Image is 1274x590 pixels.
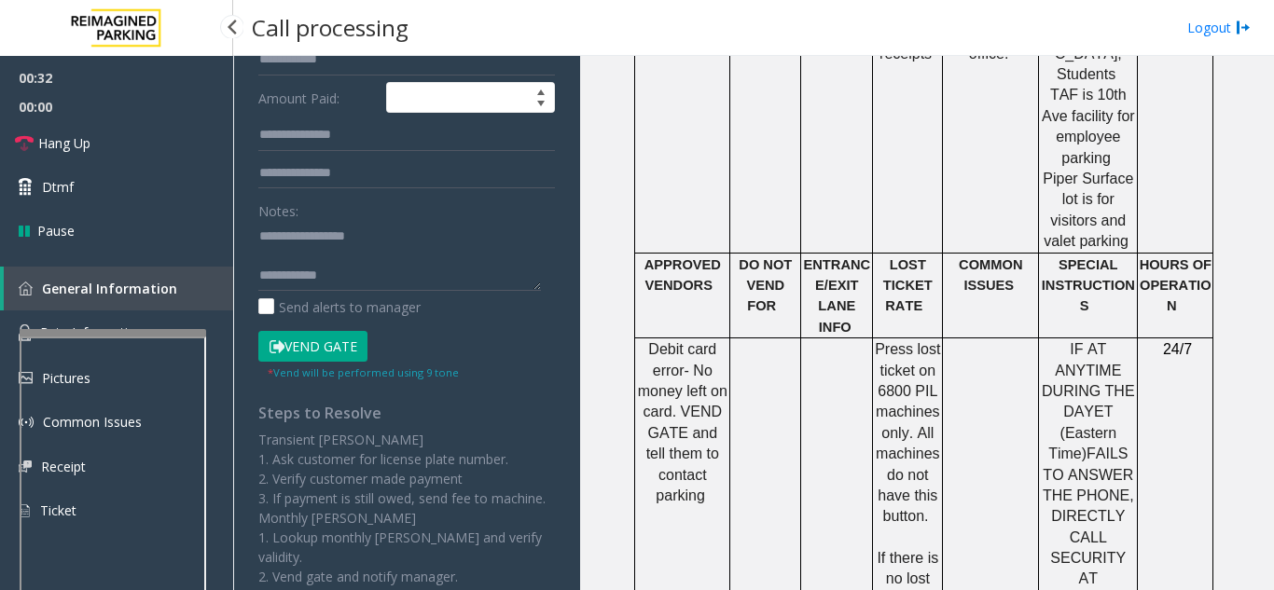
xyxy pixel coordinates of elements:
[258,297,421,317] label: Send alerts to manager
[1140,257,1212,314] span: HOURS OF OPERATION
[1048,404,1116,461] span: ET (Eastern Time)
[528,83,554,98] span: Increase value
[19,324,31,341] img: 'icon'
[42,280,177,297] span: General Information
[37,221,75,240] span: Pause
[875,341,940,524] span: Press lost ticket on 6800 PIL machines only. All machines do not have this button.
[1187,18,1251,37] a: Logout
[1042,257,1135,314] span: SPECIAL INSTRUCTIONS
[40,323,144,341] span: Rate Information
[254,82,381,114] label: Amount Paid:
[1163,341,1192,357] span: 24/7
[258,331,367,363] button: Vend Gate
[19,415,34,430] img: 'icon'
[883,257,933,314] span: LOST TICKET RATE
[258,430,555,586] p: Transient [PERSON_NAME] 1. Ask customer for license plate number. 2. Verify customer made payment...
[1236,18,1251,37] img: logout
[19,372,33,384] img: 'icon'
[638,341,727,503] span: Debit card error- No money left on card. VEND GATE and tell them to contact parking
[42,177,74,197] span: Dtmf
[1042,87,1135,165] span: TAF is 10th Ave facility for employee parking
[644,257,721,293] span: APPROVED VENDORS
[1042,341,1135,419] span: IF AT ANYTIME DURING THE DAY
[959,257,1022,293] span: COMMON ISSUES
[19,460,32,473] img: 'icon'
[19,281,33,295] img: 'icon'
[38,133,90,153] span: Hang Up
[19,502,31,519] img: 'icon'
[242,5,418,50] h3: Call processing
[258,195,298,221] label: Notes:
[268,365,459,379] small: Vend will be performed using 9 tone
[739,257,792,314] span: DO NOT VEND FOR
[803,257,870,335] span: ENTRANCE/EXIT LANE INFO
[258,405,555,422] h4: Steps to Resolve
[528,98,554,113] span: Decrease value
[1043,171,1133,249] span: Piper Surface lot is for visitors and valet parking
[4,267,233,310] a: General Information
